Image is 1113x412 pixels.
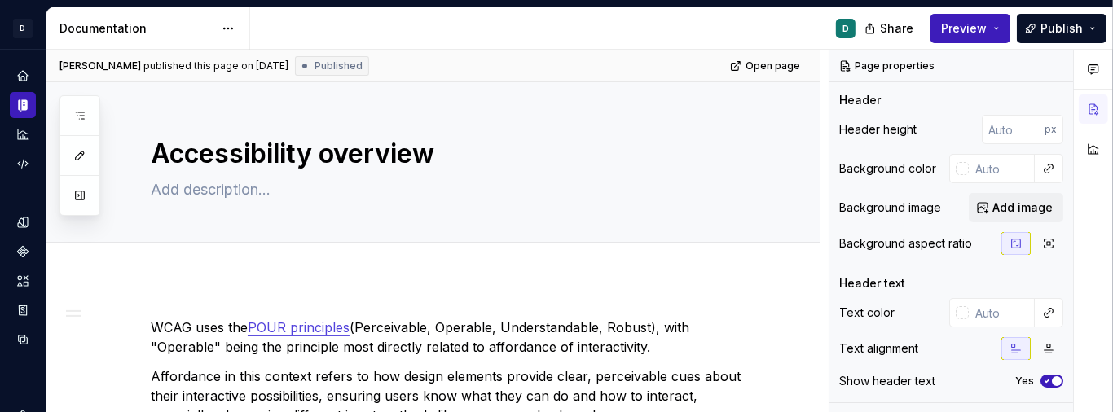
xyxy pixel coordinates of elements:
[10,239,36,265] a: Components
[10,327,36,353] a: Data sources
[147,134,752,173] textarea: Accessibility overview
[1045,123,1057,136] p: px
[839,373,935,389] div: Show header text
[856,14,924,43] button: Share
[839,235,972,252] div: Background aspect ratio
[10,297,36,323] a: Storybook stories
[248,319,350,335] a: POUR principles
[746,59,800,72] span: Open page
[59,59,141,72] span: [PERSON_NAME]
[839,199,941,216] div: Background image
[941,20,987,37] span: Preview
[59,20,213,37] div: Documentation
[151,318,755,357] p: WCAG uses the (Perceivable, Operable, Understandable, Robust), with "Operable" being the principl...
[839,160,936,177] div: Background color
[839,305,895,321] div: Text color
[969,154,1035,183] input: Auto
[930,14,1010,43] button: Preview
[1015,375,1034,388] label: Yes
[839,275,905,291] div: Header text
[1017,14,1106,43] button: Publish
[143,59,288,72] div: published this page on [DATE]
[10,268,36,294] a: Assets
[839,92,881,108] div: Header
[13,19,33,38] div: D
[969,298,1035,327] input: Auto
[315,59,363,72] span: Published
[1040,20,1083,37] span: Publish
[10,63,36,89] a: Home
[3,11,42,46] button: D
[725,55,807,77] a: Open page
[880,20,913,37] span: Share
[10,151,36,177] a: Code automation
[842,22,849,35] div: D
[992,199,1053,216] span: Add image
[839,121,917,138] div: Header height
[10,209,36,235] a: Design tokens
[982,115,1045,144] input: Auto
[10,92,36,118] a: Documentation
[10,121,36,147] a: Analytics
[839,340,918,357] div: Text alignment
[969,193,1063,222] button: Add image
